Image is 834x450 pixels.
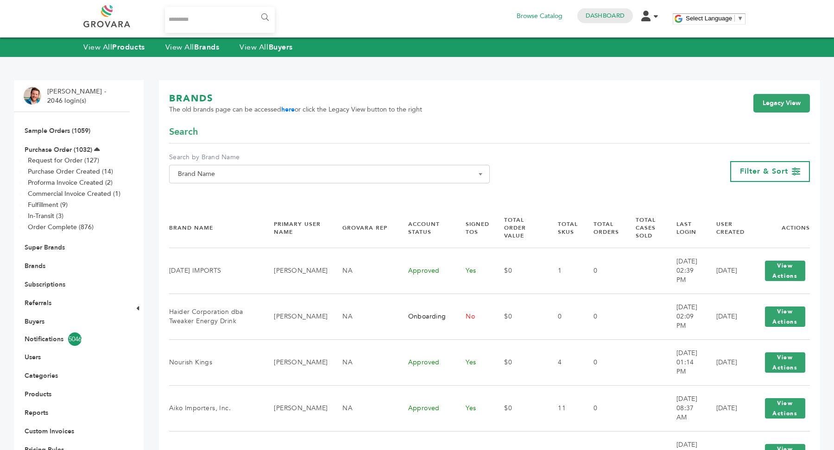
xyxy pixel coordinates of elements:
a: Proforma Invoice Created (2) [28,178,113,187]
td: Approved [397,385,455,431]
button: View Actions [765,261,805,281]
td: $0 [493,385,546,431]
span: Brand Name [174,168,485,181]
td: NA [331,339,396,385]
label: Search by Brand Name [169,153,490,162]
td: [DATE] [705,339,749,385]
a: Dashboard [586,12,625,20]
td: [PERSON_NAME] [262,385,331,431]
th: Total SKUs [546,208,582,248]
th: Last Login [665,208,705,248]
th: Grovara Rep [331,208,396,248]
a: Commercial Invoice Created (1) [28,189,120,198]
td: 1 [546,248,582,294]
td: 0 [582,385,624,431]
button: View Actions [765,306,805,327]
button: View Actions [765,352,805,373]
td: $0 [493,294,546,339]
a: Order Complete (876) [28,223,94,231]
th: Total Cases Sold [624,208,665,248]
span: 5046 [68,332,82,346]
td: [DATE] [705,294,749,339]
a: Fulfillment (9) [28,200,68,209]
a: Products [25,390,51,399]
strong: Products [112,42,145,52]
a: View AllBuyers [240,42,293,52]
td: NA [331,248,396,294]
td: [DATE] 01:14 PM [665,339,705,385]
td: NA [331,294,396,339]
td: [DATE] 02:09 PM [665,294,705,339]
th: Signed TOS [454,208,493,248]
a: Purchase Order Created (14) [28,167,113,176]
input: Search... [165,7,275,33]
a: In-Transit (3) [28,212,63,220]
a: Select Language​ [686,15,743,22]
a: Sample Orders (1059) [25,126,90,135]
td: Nourish Kings [169,339,262,385]
td: Yes [454,339,493,385]
td: Haider Corporation dba Tweaker Energy Drink [169,294,262,339]
td: 4 [546,339,582,385]
td: $0 [493,248,546,294]
span: Select Language [686,15,732,22]
a: here [281,105,295,114]
span: Search [169,125,198,138]
a: Reports [25,408,48,417]
a: Legacy View [753,94,810,112]
a: View AllProducts [83,42,145,52]
span: The old brands page can be accessed or click the Legacy View button to the right [169,105,422,114]
a: Users [25,353,41,362]
a: Brands [25,262,45,270]
td: No [454,294,493,339]
td: Yes [454,385,493,431]
th: Total Order Value [493,208,546,248]
a: Request for Order (127) [28,156,99,165]
td: Yes [454,248,493,294]
td: $0 [493,339,546,385]
button: View Actions [765,398,805,419]
a: Subscriptions [25,280,65,289]
td: Onboarding [397,294,455,339]
td: [PERSON_NAME] [262,248,331,294]
td: [DATE] [705,385,749,431]
td: 0 [582,248,624,294]
td: 0 [582,294,624,339]
td: [PERSON_NAME] [262,339,331,385]
th: Actions [749,208,810,248]
span: Filter & Sort [740,166,788,176]
a: Browse Catalog [517,11,562,21]
a: View AllBrands [165,42,220,52]
td: [DATE] 08:37 AM [665,385,705,431]
td: [DATE] IMPORTS [169,248,262,294]
th: Account Status [397,208,455,248]
th: Total Orders [582,208,624,248]
th: User Created [705,208,749,248]
a: Custom Invoices [25,427,74,436]
span: Brand Name [169,165,490,183]
h1: BRANDS [169,92,422,105]
strong: Brands [194,42,219,52]
td: [DATE] 02:39 PM [665,248,705,294]
td: [PERSON_NAME] [262,294,331,339]
td: 0 [546,294,582,339]
a: Buyers [25,317,44,326]
strong: Buyers [269,42,293,52]
li: [PERSON_NAME] - 2046 login(s) [47,87,108,105]
td: Approved [397,339,455,385]
span: ▼ [737,15,743,22]
a: Notifications5046 [25,332,119,346]
a: Categories [25,371,58,380]
th: Brand Name [169,208,262,248]
td: Approved [397,248,455,294]
td: Aiko Importers, Inc. [169,385,262,431]
td: 11 [546,385,582,431]
a: Super Brands [25,243,65,252]
a: Purchase Order (1032) [25,145,92,154]
td: [DATE] [705,248,749,294]
td: NA [331,385,396,431]
a: Referrals [25,299,51,307]
th: Primary User Name [262,208,331,248]
td: 0 [582,339,624,385]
